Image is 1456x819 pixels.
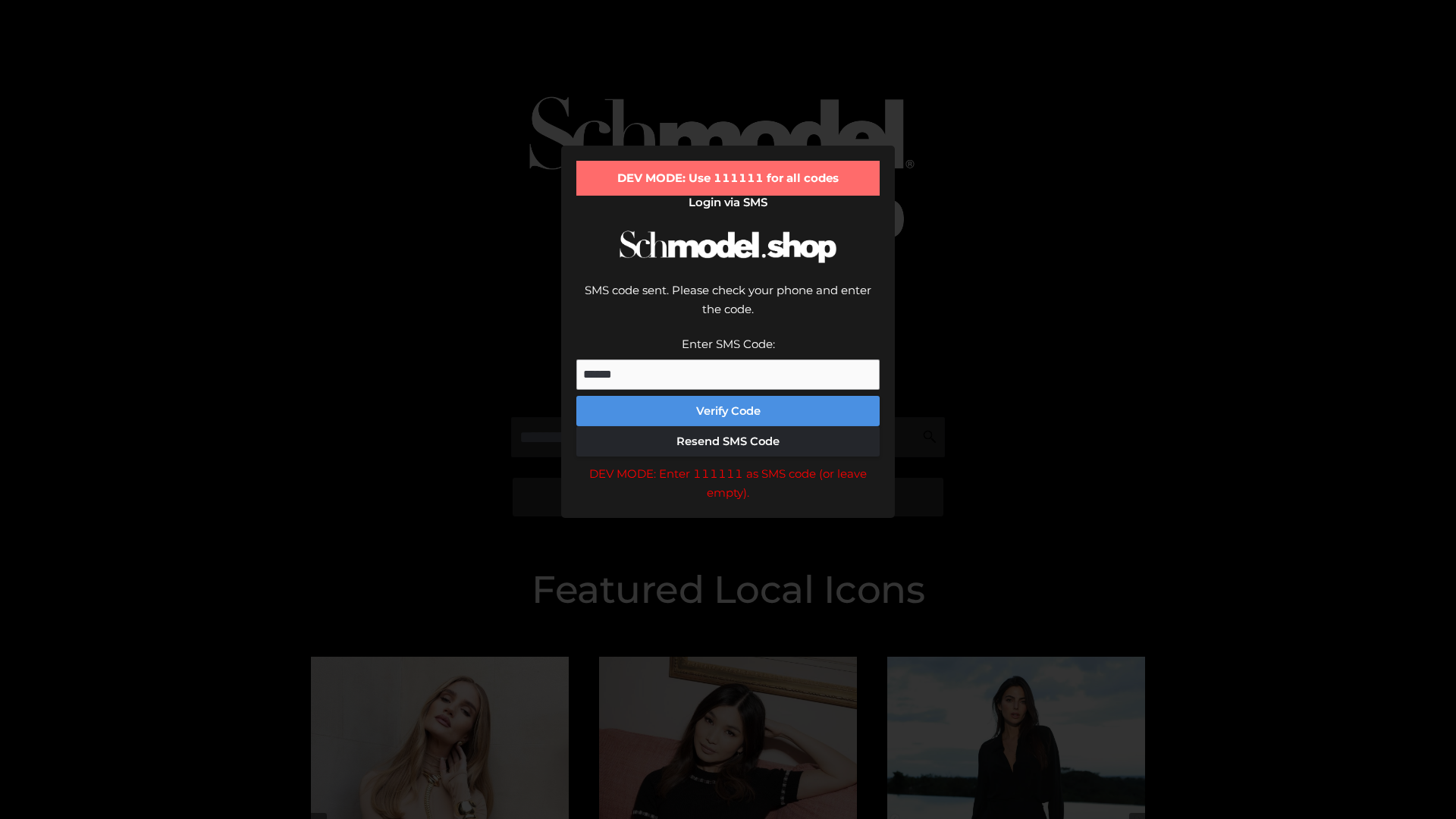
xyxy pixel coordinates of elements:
label: Enter SMS Code: [682,337,775,351]
button: Verify Code [576,396,880,426]
button: Resend SMS Code [576,426,880,457]
div: DEV MODE: Enter 111111 as SMS code (or leave empty). [576,464,880,503]
h2: Login via SMS [576,196,880,209]
div: DEV MODE: Use 111111 for all codes [576,161,880,196]
div: SMS code sent. Please check your phone and enter the code. [576,281,880,334]
img: Schmodel Logo [614,217,842,277]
